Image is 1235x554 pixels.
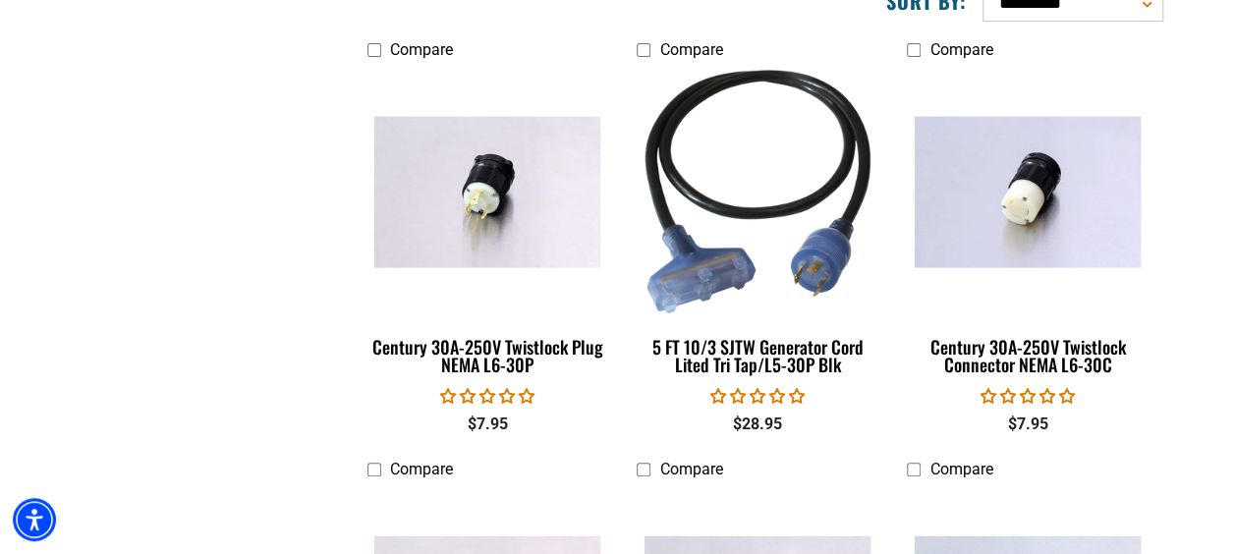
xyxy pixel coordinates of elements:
span: Compare [659,40,722,59]
a: 5 FT 10/3 SJTW Generator Cord Lited Tri Tap/L5-30P Blk 5 FT 10/3 SJTW Generator Cord Lited Tri Ta... [637,69,877,385]
span: 0.00 stars [710,387,805,406]
div: Century 30A-250V Twistlock Plug NEMA L6-30P [367,338,608,373]
span: Compare [659,460,722,478]
a: Century 30A-250V Twistlock Connector NEMA L6-30C Century 30A-250V Twistlock Connector NEMA L6-30C [907,69,1148,385]
a: Century 30A-250V Twistlock Plug NEMA L6-30P Century 30A-250V Twistlock Plug NEMA L6-30P [367,69,608,385]
span: Compare [390,40,453,59]
span: Compare [929,460,992,478]
div: $7.95 [907,413,1148,436]
div: Accessibility Menu [13,498,56,541]
img: Century 30A-250V Twistlock Connector NEMA L6-30C [904,116,1151,267]
img: Century 30A-250V Twistlock Plug NEMA L6-30P [364,116,611,267]
div: 5 FT 10/3 SJTW Generator Cord Lited Tri Tap/L5-30P Blk [637,338,877,373]
span: 0.00 stars [981,387,1075,406]
div: Century 30A-250V Twistlock Connector NEMA L6-30C [907,338,1148,373]
img: 5 FT 10/3 SJTW Generator Cord Lited Tri Tap/L5-30P Blk [634,70,881,314]
div: $28.95 [637,413,877,436]
span: Compare [929,40,992,59]
div: $7.95 [367,413,608,436]
span: Compare [390,460,453,478]
span: 0.00 stars [440,387,534,406]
